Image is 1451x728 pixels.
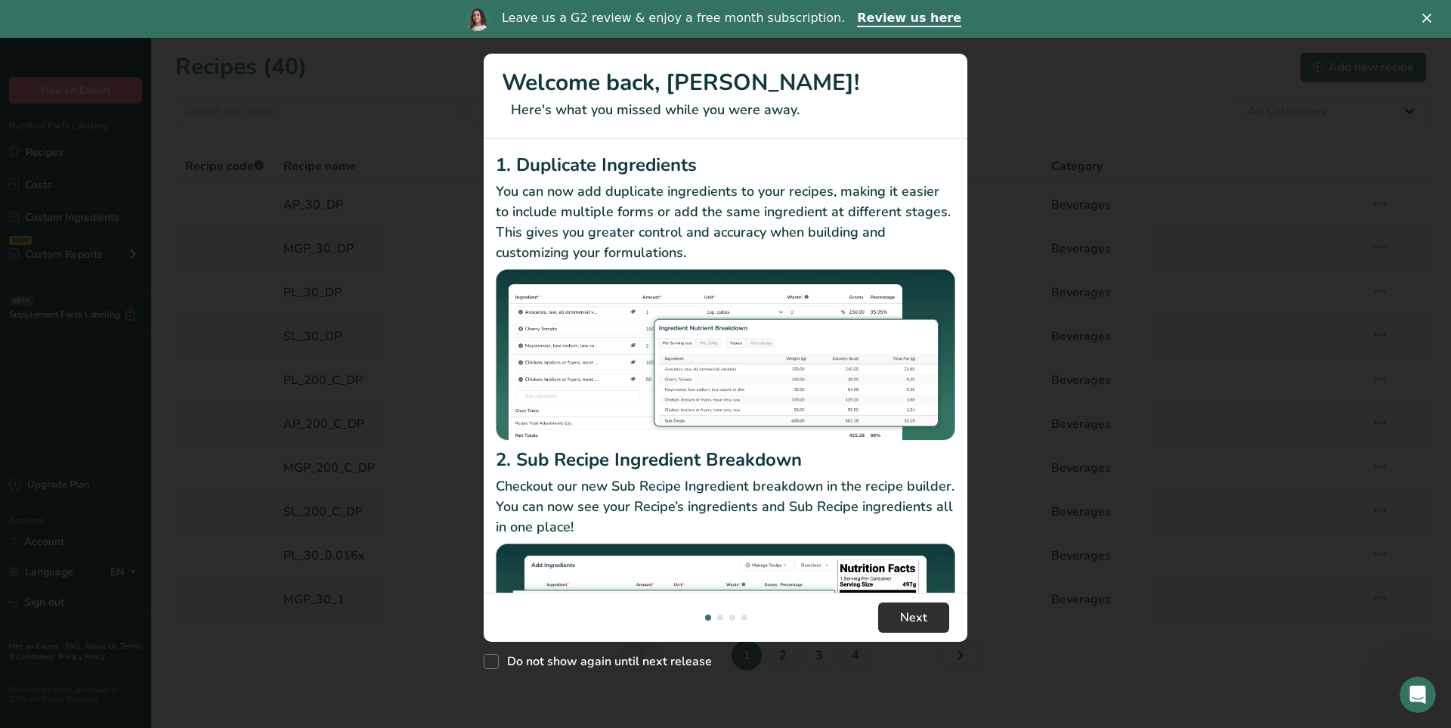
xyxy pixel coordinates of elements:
p: You can now add duplicate ingredients to your recipes, making it easier to include multiple forms... [496,181,955,263]
iframe: Intercom live chat [1400,677,1436,713]
img: Duplicate Ingredients [496,269,955,441]
span: Next [900,609,927,627]
p: Here's what you missed while you were away. [502,100,949,120]
a: Review us here [857,11,961,27]
img: Profile image for Reem [466,7,490,31]
h2: 2. Sub Recipe Ingredient Breakdown [496,446,955,473]
h1: Welcome back, [PERSON_NAME]! [502,66,949,100]
button: Next [878,603,949,633]
div: Close [1422,14,1437,23]
div: Leave us a G2 review & enjoy a free month subscription. [502,11,845,26]
p: Checkout our new Sub Recipe Ingredient breakdown in the recipe builder. You can now see your Reci... [496,476,955,537]
h2: 1. Duplicate Ingredients [496,151,955,178]
span: Do not show again until next release [499,654,712,669]
img: Sub Recipe Ingredient Breakdown [496,544,955,715]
